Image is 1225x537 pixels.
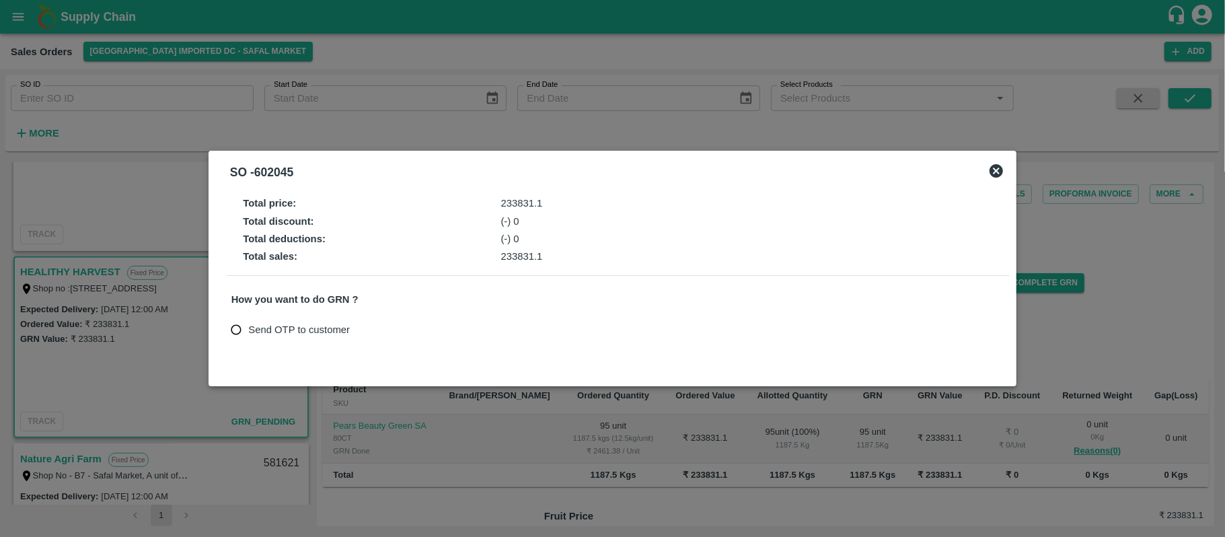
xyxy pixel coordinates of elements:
[231,294,359,305] strong: How you want to do GRN ?
[501,234,519,244] span: (-) 0
[501,198,543,209] span: 233831.1
[243,216,313,227] strong: Total discount :
[501,216,519,227] span: (-) 0
[501,251,543,262] span: 233831.1
[243,234,326,244] strong: Total deductions :
[243,251,297,262] strong: Total sales :
[230,163,293,182] div: SO - 602045
[243,198,296,209] strong: Total price :
[248,322,350,337] span: Send OTP to customer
